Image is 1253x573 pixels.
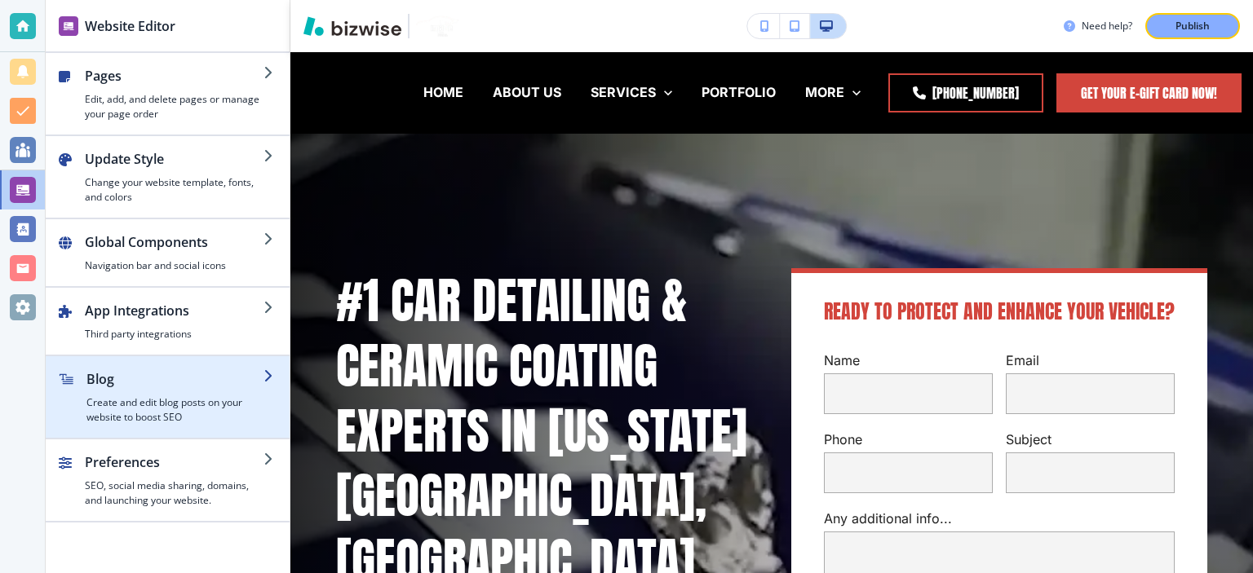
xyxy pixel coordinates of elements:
p: PORTFOLIO [702,83,776,102]
img: Your Logo [416,15,460,36]
h2: Preferences [85,452,263,472]
button: BlogCreate and edit blog posts on your website to boost SEO [46,356,290,438]
h4: Edit, add, and delete pages or manage your page order [85,92,263,121]
img: editor icon [59,16,78,36]
button: PreferencesSEO, social media sharing, domains, and launching your website. [46,439,290,521]
h2: App Integrations [85,301,263,320]
p: Phone [824,430,993,449]
h2: Blog [86,369,263,389]
a: [PHONE_NUMBER] [888,73,1043,112]
button: Global ComponentsNavigation bar and social icons [46,219,290,286]
p: HOME [423,83,463,102]
h2: Global Components [85,232,263,252]
p: ABOUT US [493,83,561,102]
p: SERVICES [591,83,656,102]
span: Ready to Protect and Enhance Your Vehicle? [824,297,1175,326]
a: Get Your E-Gift Card Now! [1056,73,1242,112]
button: Update StyleChange your website template, fonts, and colors [46,136,290,218]
h3: Need help? [1082,19,1132,33]
p: MORE [805,83,844,102]
h2: Update Style [85,149,263,169]
button: Publish [1145,13,1240,39]
p: Email [1006,351,1175,370]
p: Publish [1176,19,1210,33]
button: PagesEdit, add, and delete pages or manage your page order [46,53,290,134]
p: Subject [1006,430,1175,449]
button: App IntegrationsThird party integrations [46,288,290,355]
h4: Navigation bar and social icons [85,258,263,273]
h2: Pages [85,66,263,86]
h4: Change your website template, fonts, and colors [85,175,263,205]
h2: Website Editor [85,16,175,36]
p: Any additional info... [824,509,1175,528]
h4: Create and edit blog posts on your website to boost SEO [86,395,263,425]
h4: SEO, social media sharing, domains, and launching your website. [85,478,263,508]
h4: Third party integrations [85,327,263,342]
p: Name [824,351,993,370]
img: Bizwise Logo [303,16,401,36]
